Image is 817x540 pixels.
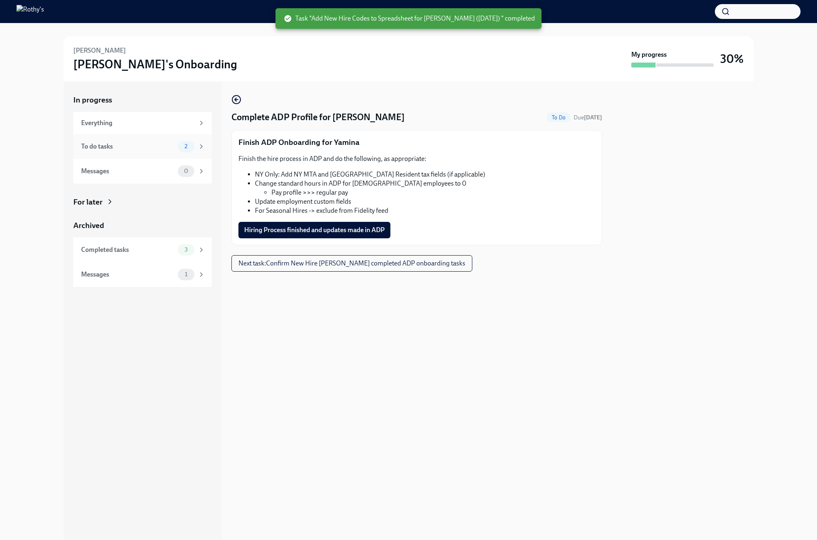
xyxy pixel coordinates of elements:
h4: Complete ADP Profile for [PERSON_NAME] [231,111,405,123]
div: To do tasks [81,142,175,151]
a: Everything [73,112,212,134]
span: To Do [547,114,570,121]
a: For later [73,197,212,207]
span: 0 [179,168,193,174]
a: Archived [73,220,212,231]
div: Messages [81,167,175,176]
span: Next task : Confirm New Hire [PERSON_NAME] completed ADP onboarding tasks [238,259,465,268]
a: Messages0 [73,159,212,184]
div: For later [73,197,103,207]
h3: [PERSON_NAME]'s Onboarding [73,57,237,72]
div: Completed tasks [81,245,175,254]
li: NY Only: Add NY MTA and [GEOGRAPHIC_DATA] Resident tax fields (if applicable) [255,170,595,179]
p: Finish the hire process in ADP and do the following, as appropriate: [238,154,595,163]
a: Completed tasks3 [73,237,212,262]
span: Hiring Process finished and updates made in ADP [244,226,385,234]
li: Change standard hours in ADP for [DEMOGRAPHIC_DATA] employees to 0 [255,179,595,197]
span: Task "Add New Hire Codes to Spreadsheet for [PERSON_NAME] ([DATE]) " completed [284,14,535,23]
a: To do tasks2 [73,134,212,159]
p: Finish ADP Onboarding for Yamina [238,137,595,148]
span: Due [574,114,602,121]
li: Pay profile >>> regular pay [271,188,595,197]
div: Messages [81,270,175,279]
li: Update employment custom fields [255,197,595,206]
button: Next task:Confirm New Hire [PERSON_NAME] completed ADP onboarding tasks [231,255,472,272]
h3: 30% [720,51,744,66]
div: Everything [81,119,194,128]
button: Hiring Process finished and updates made in ADP [238,222,390,238]
span: 2 [180,143,192,149]
a: Messages1 [73,262,212,287]
h6: [PERSON_NAME] [73,46,126,55]
img: Rothy's [16,5,44,18]
strong: [DATE] [584,114,602,121]
strong: My progress [631,50,667,59]
li: For Seasonal Hires -> exclude from Fidelity feed [255,206,595,215]
a: In progress [73,95,212,105]
span: 3 [180,247,193,253]
span: September 17th, 2025 09:00 [574,114,602,121]
span: 1 [180,271,192,277]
